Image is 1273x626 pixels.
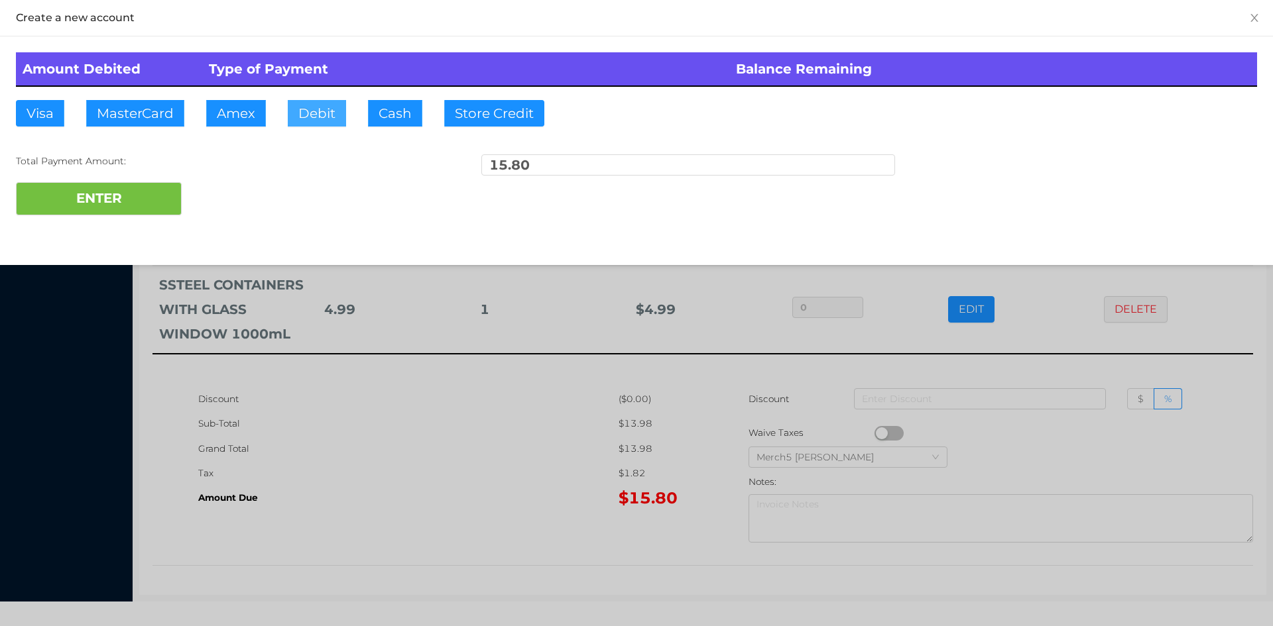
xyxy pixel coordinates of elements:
button: MasterCard [86,100,184,127]
button: Cash [368,100,422,127]
th: Balance Remaining [729,52,1257,86]
i: icon: close [1249,13,1260,23]
button: Amex [206,100,266,127]
button: Visa [16,100,64,127]
th: Amount Debited [16,52,202,86]
div: Total Payment Amount: [16,154,430,168]
button: ENTER [16,182,182,215]
th: Type of Payment [202,52,730,86]
button: Store Credit [444,100,544,127]
div: Create a new account [16,11,1257,25]
button: Debit [288,100,346,127]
